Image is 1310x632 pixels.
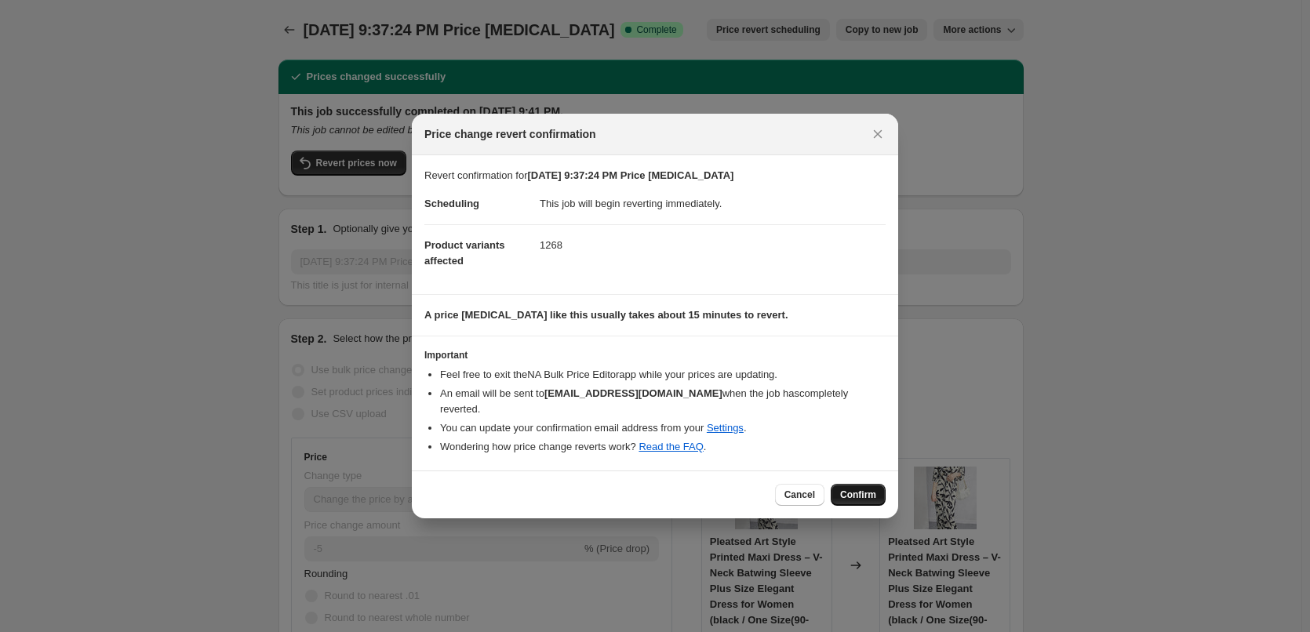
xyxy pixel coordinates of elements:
[775,484,824,506] button: Cancel
[867,123,889,145] button: Close
[707,422,744,434] a: Settings
[540,183,886,224] dd: This job will begin reverting immediately.
[424,168,886,183] p: Revert confirmation for
[424,198,479,209] span: Scheduling
[639,441,703,452] a: Read the FAQ
[840,489,876,501] span: Confirm
[784,489,815,501] span: Cancel
[528,169,734,181] b: [DATE] 9:37:24 PM Price [MEDICAL_DATA]
[544,387,722,399] b: [EMAIL_ADDRESS][DOMAIN_NAME]
[424,349,886,361] h3: Important
[540,224,886,266] dd: 1268
[424,309,788,321] b: A price [MEDICAL_DATA] like this usually takes about 15 minutes to revert.
[440,386,886,417] li: An email will be sent to when the job has completely reverted .
[440,439,886,455] li: Wondering how price change reverts work? .
[831,484,886,506] button: Confirm
[424,239,505,267] span: Product variants affected
[424,126,596,142] span: Price change revert confirmation
[440,367,886,383] li: Feel free to exit the NA Bulk Price Editor app while your prices are updating.
[440,420,886,436] li: You can update your confirmation email address from your .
